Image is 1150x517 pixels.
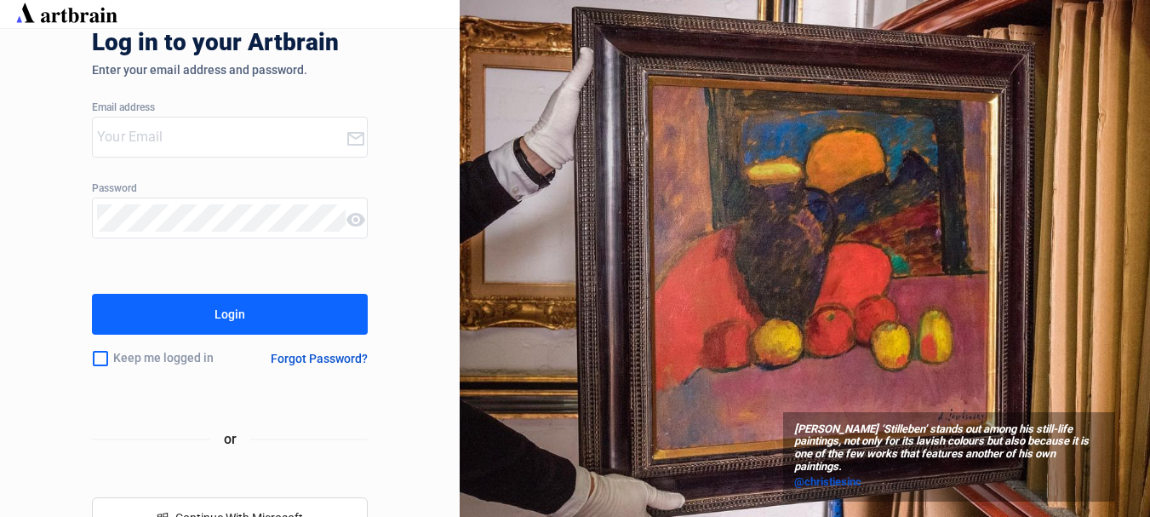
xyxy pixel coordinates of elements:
button: Login [92,294,368,335]
div: Email address [92,102,368,114]
a: @christiesinc [794,474,1104,491]
div: Keep me logged in [92,341,243,376]
div: Forgot Password? [271,352,368,365]
div: Enter your email address and password. [92,63,368,77]
span: [PERSON_NAME] ‘Stilleben’ stands out among his still-life paintings, not only for its lavish colo... [794,423,1104,474]
span: or [210,428,250,450]
div: Log in to your Artbrain [92,29,603,63]
div: Login [215,301,245,328]
input: Your Email [97,124,346,151]
div: Password [92,183,368,195]
span: @christiesinc [794,475,861,488]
